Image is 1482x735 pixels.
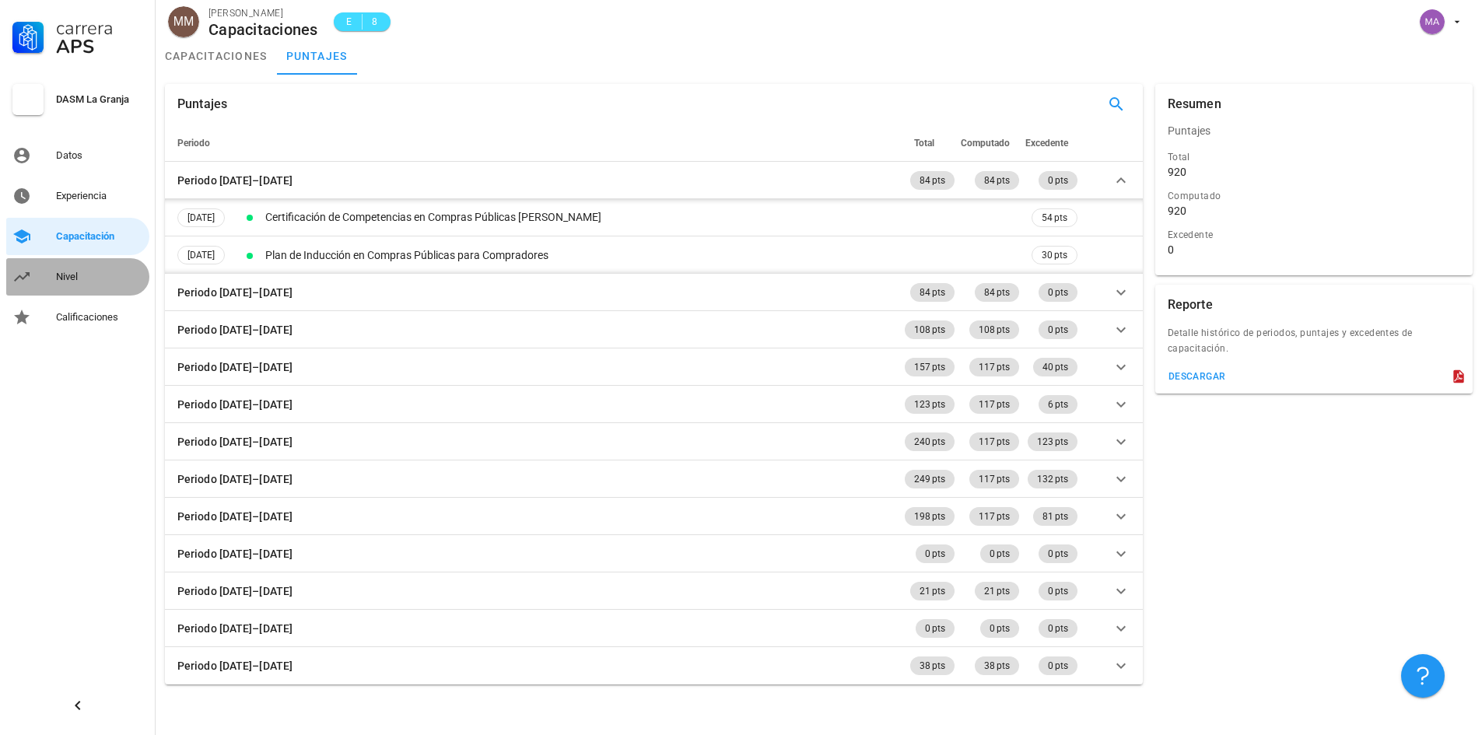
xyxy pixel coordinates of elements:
div: Calificaciones [56,311,143,324]
a: Experiencia [6,177,149,215]
div: avatar [168,6,199,37]
div: Puntajes [1155,112,1473,149]
th: Computado [958,124,1022,162]
div: Experiencia [56,190,143,202]
span: Computado [961,138,1010,149]
th: Excedente [1022,124,1081,162]
a: puntajes [277,37,357,75]
div: Periodo [DATE]–[DATE] [177,508,293,525]
span: 0 pts [990,619,1010,638]
a: Calificaciones [6,299,149,336]
div: Periodo [DATE]–[DATE] [177,321,293,338]
div: [PERSON_NAME] [208,5,318,21]
span: 21 pts [984,582,1010,600]
div: Periodo [DATE]–[DATE] [177,396,293,413]
div: Periodo [DATE]–[DATE] [177,583,293,600]
span: 132 pts [1037,470,1068,488]
div: Periodo [DATE]–[DATE] [177,545,293,562]
span: 0 pts [990,544,1010,563]
span: [DATE] [187,247,215,264]
div: 0 [1168,243,1174,257]
a: Nivel [6,258,149,296]
div: Capacitaciones [208,21,318,38]
span: 157 pts [914,358,945,376]
span: 84 pts [920,171,945,190]
span: Total [914,138,934,149]
span: 0 pts [1048,544,1068,563]
span: 249 pts [914,470,945,488]
span: MM [173,6,194,37]
span: 6 pts [1048,395,1068,414]
span: 0 pts [1048,656,1068,675]
div: Nivel [56,271,143,283]
div: Resumen [1168,84,1221,124]
span: 54 pts [1042,210,1067,226]
span: Periodo [177,138,210,149]
div: DASM La Granja [56,93,143,106]
span: 40 pts [1042,358,1068,376]
th: Total [902,124,958,162]
td: Plan de Inducción en Compras Públicas para Compradores [262,236,1028,274]
th: Periodo [165,124,902,162]
button: descargar [1161,366,1232,387]
span: 0 pts [925,619,945,638]
div: Computado [1168,188,1460,204]
td: Certificación de Competencias en Compras Públicas [PERSON_NAME] [262,199,1028,236]
div: Total [1168,149,1460,165]
div: 920 [1168,204,1186,218]
span: 0 pts [925,544,945,563]
span: 117 pts [979,358,1010,376]
div: Periodo [DATE]–[DATE] [177,433,293,450]
div: Reporte [1168,285,1213,325]
span: 123 pts [914,395,945,414]
div: Periodo [DATE]–[DATE] [177,172,293,189]
span: 117 pts [979,432,1010,451]
a: Capacitación [6,218,149,255]
span: E [343,14,356,30]
div: Periodo [DATE]–[DATE] [177,471,293,488]
span: 108 pts [979,320,1010,339]
span: 84 pts [984,283,1010,302]
span: 0 pts [1048,582,1068,600]
span: 0 pts [1048,171,1068,190]
span: 240 pts [914,432,945,451]
div: Periodo [DATE]–[DATE] [177,284,293,301]
div: Detalle histórico de periodos, puntajes y excedentes de capacitación. [1155,325,1473,366]
div: Puntajes [177,84,227,124]
div: Periodo [DATE]–[DATE] [177,359,293,376]
div: Capacitación [56,230,143,243]
span: 117 pts [979,395,1010,414]
div: Periodo [DATE]–[DATE] [177,657,293,674]
span: 198 pts [914,507,945,526]
span: 38 pts [984,656,1010,675]
span: 117 pts [979,470,1010,488]
span: 8 [369,14,381,30]
span: 0 pts [1048,320,1068,339]
span: 123 pts [1037,432,1068,451]
span: Excedente [1025,138,1068,149]
div: 920 [1168,165,1186,179]
div: Carrera [56,19,143,37]
a: capacitaciones [156,37,277,75]
div: Excedente [1168,227,1460,243]
span: 81 pts [1042,507,1068,526]
div: descargar [1168,371,1226,382]
span: [DATE] [187,209,215,226]
span: 84 pts [920,283,945,302]
a: Datos [6,137,149,174]
span: 117 pts [979,507,1010,526]
div: Periodo [DATE]–[DATE] [177,620,293,637]
span: 0 pts [1048,283,1068,302]
span: 84 pts [984,171,1010,190]
span: 21 pts [920,582,945,600]
span: 30 pts [1042,247,1067,263]
span: 38 pts [920,656,945,675]
span: 0 pts [1048,619,1068,638]
span: 108 pts [914,320,945,339]
div: APS [56,37,143,56]
div: avatar [1420,9,1445,34]
div: Datos [56,149,143,162]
